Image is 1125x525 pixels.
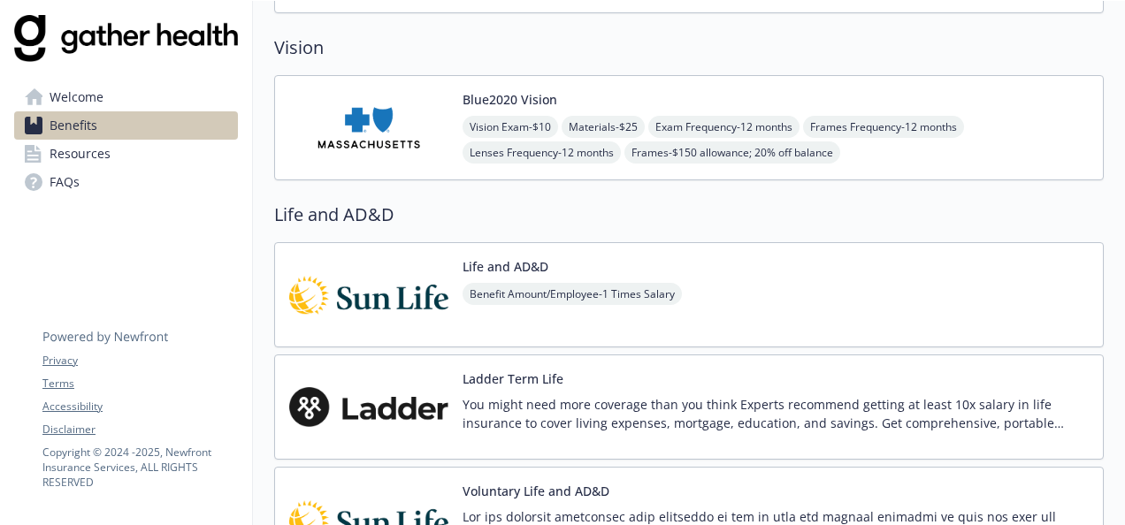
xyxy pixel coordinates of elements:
a: Disclaimer [42,422,237,437]
img: Sun Life Financial carrier logo [289,257,448,332]
button: Voluntary Life and AD&D [463,482,609,500]
span: Materials - $25 [562,116,645,138]
img: Ladder carrier logo [289,369,448,445]
h2: Vision [274,34,1104,61]
span: Frames Frequency - 12 months [803,116,964,138]
button: Blue2020 Vision [463,90,557,109]
a: Welcome [14,83,238,111]
a: Benefits [14,111,238,140]
a: Resources [14,140,238,168]
span: Exam Frequency - 12 months [648,116,800,138]
img: Blue Cross and Blue Shield of Massachusetts, Inc. carrier logo [289,90,448,165]
h2: Life and AD&D [274,202,1104,228]
p: You might need more coverage than you think Experts recommend getting at least 10x salary in life... [463,395,1089,432]
button: Life and AD&D [463,257,548,276]
a: Terms [42,376,237,392]
span: Frames - $150 allowance; 20% off balance [624,141,840,164]
button: Ladder Term Life [463,369,563,388]
span: Welcome [50,83,103,111]
span: Vision Exam - $10 [463,116,558,138]
span: FAQs [50,168,80,196]
a: Accessibility [42,399,237,415]
span: Benefits [50,111,97,140]
span: Resources [50,140,111,168]
span: Benefit Amount/Employee - 1 Times Salary [463,283,682,305]
span: Lenses Frequency - 12 months [463,141,621,164]
a: Privacy [42,353,237,369]
p: Copyright © 2024 - 2025 , Newfront Insurance Services, ALL RIGHTS RESERVED [42,445,237,490]
a: FAQs [14,168,238,196]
